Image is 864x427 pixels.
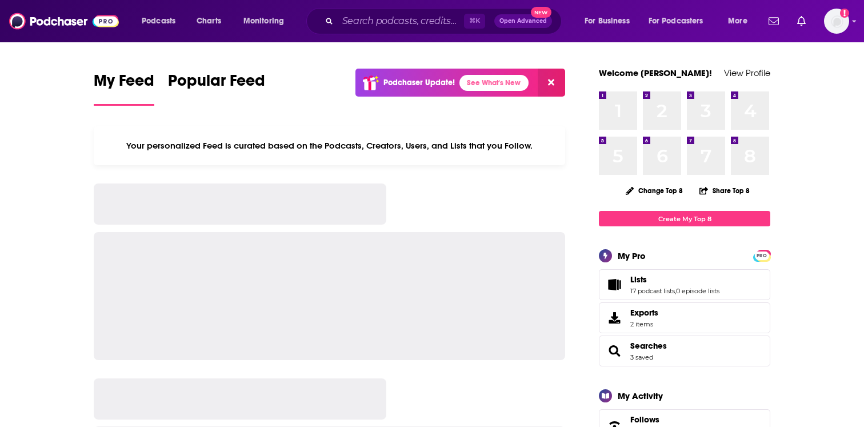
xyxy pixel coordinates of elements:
[630,414,735,425] a: Follows
[94,71,154,106] a: My Feed
[599,269,770,300] span: Lists
[630,308,658,318] span: Exports
[603,343,626,359] a: Searches
[618,390,663,401] div: My Activity
[235,12,299,30] button: open menu
[764,11,783,31] a: Show notifications dropdown
[168,71,265,106] a: Popular Feed
[630,414,659,425] span: Follows
[755,251,769,260] a: PRO
[603,310,626,326] span: Exports
[603,277,626,293] a: Lists
[243,13,284,29] span: Monitoring
[675,287,676,295] span: ,
[840,9,849,18] svg: Email not verified
[724,67,770,78] a: View Profile
[599,211,770,226] a: Create My Top 8
[134,12,190,30] button: open menu
[383,78,455,87] p: Podchaser Update!
[755,252,769,260] span: PRO
[599,302,770,333] a: Exports
[499,18,547,24] span: Open Advanced
[189,12,228,30] a: Charts
[459,75,529,91] a: See What's New
[728,13,747,29] span: More
[494,14,552,28] button: Open AdvancedNew
[531,7,551,18] span: New
[464,14,485,29] span: ⌘ K
[676,287,719,295] a: 0 episode lists
[317,8,573,34] div: Search podcasts, credits, & more...
[824,9,849,34] button: Show profile menu
[630,353,653,361] a: 3 saved
[599,336,770,366] span: Searches
[585,13,630,29] span: For Business
[142,13,175,29] span: Podcasts
[94,126,565,165] div: Your personalized Feed is curated based on the Podcasts, Creators, Users, and Lists that you Follow.
[630,274,719,285] a: Lists
[9,10,119,32] img: Podchaser - Follow, Share and Rate Podcasts
[599,67,712,78] a: Welcome [PERSON_NAME]!
[824,9,849,34] img: User Profile
[338,12,464,30] input: Search podcasts, credits, & more...
[630,320,658,328] span: 2 items
[630,341,667,351] a: Searches
[630,274,647,285] span: Lists
[824,9,849,34] span: Logged in as EllaRoseMurphy
[630,287,675,295] a: 17 podcast lists
[94,71,154,97] span: My Feed
[577,12,644,30] button: open menu
[641,12,720,30] button: open menu
[649,13,703,29] span: For Podcasters
[197,13,221,29] span: Charts
[168,71,265,97] span: Popular Feed
[618,250,646,261] div: My Pro
[619,183,690,198] button: Change Top 8
[720,12,762,30] button: open menu
[793,11,810,31] a: Show notifications dropdown
[699,179,750,202] button: Share Top 8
